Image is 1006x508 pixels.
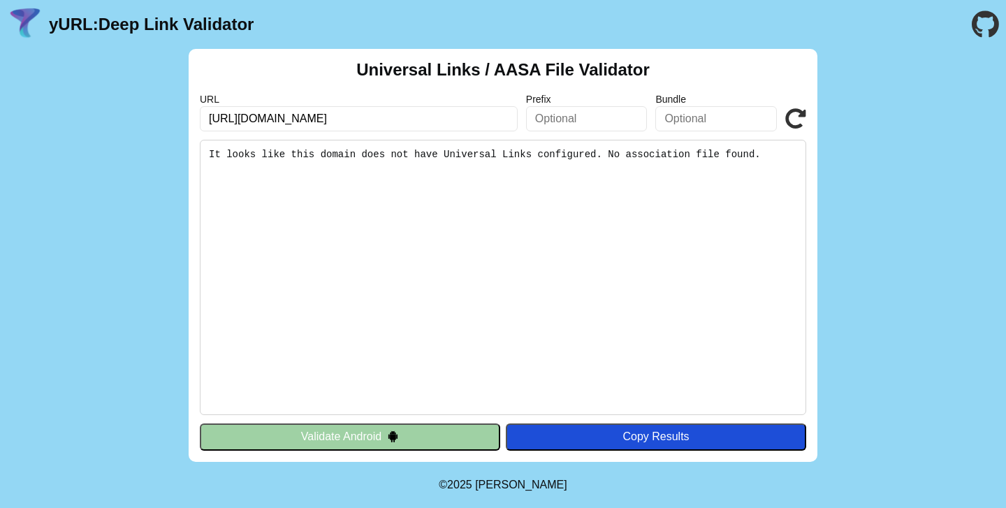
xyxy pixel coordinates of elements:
[655,106,777,131] input: Optional
[7,6,43,43] img: yURL Logo
[447,479,472,491] span: 2025
[200,106,518,131] input: Required
[475,479,567,491] a: Michael Ibragimchayev's Personal Site
[200,94,518,105] label: URL
[387,430,399,442] img: droidIcon.svg
[356,60,650,80] h2: Universal Links / AASA File Validator
[526,94,648,105] label: Prefix
[49,15,254,34] a: yURL:Deep Link Validator
[526,106,648,131] input: Optional
[655,94,777,105] label: Bundle
[200,140,806,415] pre: It looks like this domain does not have Universal Links configured. No association file found.
[513,430,799,443] div: Copy Results
[439,462,567,508] footer: ©
[200,423,500,450] button: Validate Android
[506,423,806,450] button: Copy Results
